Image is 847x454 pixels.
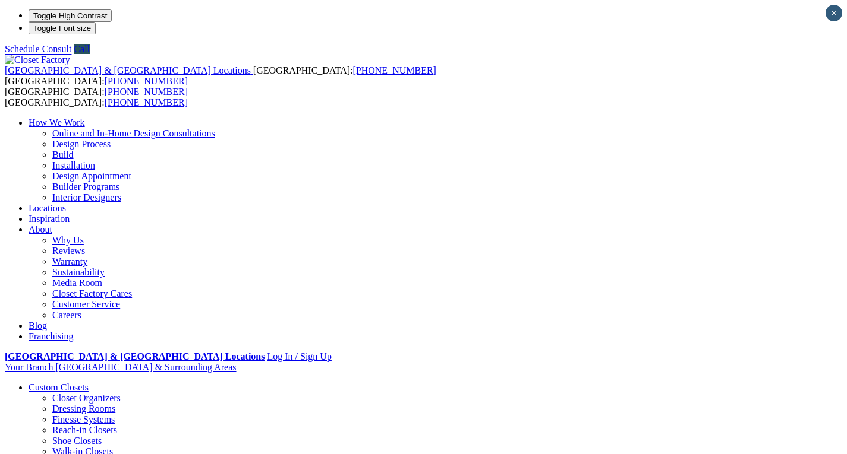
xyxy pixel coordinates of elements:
[52,267,105,277] a: Sustainability
[74,44,90,54] a: Call
[52,235,84,245] a: Why Us
[29,214,70,224] a: Inspiration
[52,246,85,256] a: Reviews
[29,9,112,22] button: Toggle High Contrast
[52,310,81,320] a: Careers
[5,65,253,75] a: [GEOGRAPHIC_DATA] & [GEOGRAPHIC_DATA] Locations
[29,22,96,34] button: Toggle Font size
[52,404,115,414] a: Dressing Rooms
[5,55,70,65] img: Closet Factory
[5,65,251,75] span: [GEOGRAPHIC_DATA] & [GEOGRAPHIC_DATA] Locations
[105,97,188,107] a: [PHONE_NUMBER]
[5,65,436,86] span: [GEOGRAPHIC_DATA]: [GEOGRAPHIC_DATA]:
[33,11,107,20] span: Toggle High Contrast
[29,224,52,234] a: About
[105,76,188,86] a: [PHONE_NUMBER]
[52,139,111,149] a: Design Process
[5,351,265,361] a: [GEOGRAPHIC_DATA] & [GEOGRAPHIC_DATA] Locations
[52,414,115,424] a: Finesse Systems
[52,425,117,435] a: Reach-in Closets
[55,362,236,372] span: [GEOGRAPHIC_DATA] & Surrounding Areas
[52,393,121,403] a: Closet Organizers
[5,362,237,372] a: Your Branch [GEOGRAPHIC_DATA] & Surrounding Areas
[29,203,66,213] a: Locations
[5,87,188,107] span: [GEOGRAPHIC_DATA]: [GEOGRAPHIC_DATA]:
[52,278,102,288] a: Media Room
[52,171,131,181] a: Design Appointment
[29,382,89,392] a: Custom Closets
[267,351,331,361] a: Log In / Sign Up
[52,128,215,138] a: Online and In-Home Design Consultations
[52,256,87,266] a: Warranty
[105,87,188,97] a: [PHONE_NUMBER]
[52,299,120,309] a: Customer Service
[29,118,85,128] a: How We Work
[52,160,95,170] a: Installation
[52,436,102,446] a: Shoe Closets
[826,5,842,21] button: Close
[29,331,74,341] a: Franchising
[5,362,53,372] span: Your Branch
[52,192,121,202] a: Interior Designers
[5,44,71,54] a: Schedule Consult
[52,288,132,299] a: Closet Factory Cares
[33,24,91,33] span: Toggle Font size
[52,182,119,192] a: Builder Programs
[52,150,74,160] a: Build
[29,320,47,331] a: Blog
[352,65,436,75] a: [PHONE_NUMBER]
